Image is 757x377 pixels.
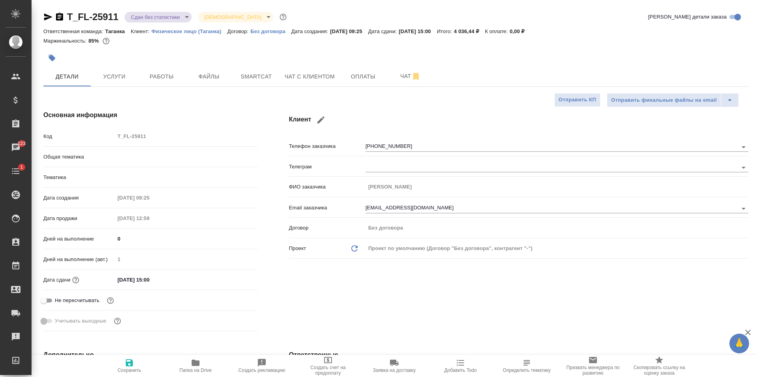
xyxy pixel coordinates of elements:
[278,12,288,22] button: Доп статусы указывают на важность/срочность заказа
[115,150,257,164] div: ​
[43,153,115,161] p: Общая тематика
[361,355,427,377] button: Заявка на доставку
[190,72,228,82] span: Файлы
[198,12,273,22] div: Сдан без статистики
[55,317,106,325] span: Учитывать выходные
[151,28,227,34] a: Физическое лицо (Таганка)
[43,12,53,22] button: Скопировать ссылку для ЯМессенджера
[648,13,727,21] span: [PERSON_NAME] детали заказа
[43,133,115,140] p: Код
[444,368,477,373] span: Добавить Todo
[289,163,365,171] p: Телеграм
[738,203,749,214] button: Open
[399,28,437,34] p: [DATE] 15:00
[289,142,365,150] p: Телефон заказчика
[55,297,99,304] span: Не пересчитывать
[131,28,151,34] p: Клиент:
[239,368,285,373] span: Создать рекламацию
[560,355,626,377] button: Призвать менеджера по развитию
[289,110,748,129] h4: Клиент
[365,181,748,192] input: Пустое поле
[43,28,105,34] p: Ответственная команда:
[454,28,485,34] p: 4 036,44 ₽
[411,72,421,81] svg: Отписаться
[115,233,257,244] input: ✎ Введи что-нибудь
[13,140,31,147] span: 123
[67,11,118,22] a: T_FL-25911
[295,355,361,377] button: Создать счет на предоплату
[289,224,365,232] p: Договор
[503,368,550,373] span: Определить тематику
[2,138,30,157] a: 123
[143,72,181,82] span: Работы
[626,355,692,377] button: Скопировать ссылку на оценку заказа
[2,161,30,181] a: 1
[43,110,257,120] h4: Основная информация
[427,355,494,377] button: Добавить Todo
[368,28,399,34] p: Дата сдачи:
[43,350,257,360] h4: Дополнительно
[55,12,64,22] button: Скопировать ссылку
[437,28,454,34] p: Итого:
[631,365,688,376] span: Скопировать ссылку на оценку заказа
[289,204,365,212] p: Email заказчика
[285,72,335,82] span: Чат с клиентом
[43,174,115,181] p: Тематика
[494,355,560,377] button: Определить тематику
[227,28,250,34] p: Договор:
[117,368,141,373] span: Сохранить
[101,36,111,46] button: 501.08 RUB;
[738,162,749,173] button: Open
[96,355,162,377] button: Сохранить
[300,365,356,376] span: Создать счет на предоплату
[565,365,621,376] span: Призвать менеджера по развитию
[43,256,115,263] p: Дней на выполнение (авт.)
[365,242,748,255] div: Проект по умолчанию (Договор "Без договора", контрагент "-")
[43,215,115,222] p: Дата продажи
[611,96,717,105] span: Отправить финальные файлы на email
[729,334,749,353] button: 🙏
[392,71,429,81] span: Чат
[365,222,748,233] input: Пустое поле
[330,28,368,34] p: [DATE] 09:25
[738,142,749,153] button: Open
[510,28,531,34] p: 0,00 ₽
[229,355,295,377] button: Создать рекламацию
[15,163,28,171] span: 1
[43,38,88,44] p: Маржинальность:
[129,14,182,21] button: Сдан без статистики
[48,72,86,82] span: Детали
[105,28,131,34] p: Таганка
[43,235,115,243] p: Дней на выполнение
[179,368,212,373] span: Папка на Drive
[88,38,101,44] p: 85%
[289,350,748,360] h4: Ответственные
[115,192,184,203] input: Пустое поле
[105,295,116,306] button: Включи, если не хочешь, чтобы указанная дата сдачи изменилась после переставления заказа в 'Подтв...
[250,28,291,34] a: Без договора
[115,254,257,265] input: Пустое поле
[554,93,600,107] button: Отправить КП
[43,276,71,284] p: Дата сдачи
[291,28,330,34] p: Дата создания:
[485,28,510,34] p: К оплате:
[43,49,61,67] button: Добавить тэг
[237,72,275,82] span: Smartcat
[115,131,257,142] input: Пустое поле
[344,72,382,82] span: Оплаты
[115,213,184,224] input: Пустое поле
[43,194,115,202] p: Дата создания
[71,275,81,285] button: Если добавить услуги и заполнить их объемом, то дата рассчитается автоматически
[733,335,746,352] span: 🙏
[202,14,264,21] button: [DEMOGRAPHIC_DATA]
[607,93,721,107] button: Отправить финальные файлы на email
[559,95,596,105] span: Отправить КП
[289,244,306,252] p: Проект
[115,274,184,286] input: ✎ Введи что-нибудь
[162,355,229,377] button: Папка на Drive
[95,72,133,82] span: Услуги
[607,93,739,107] div: split button
[112,316,123,326] button: Выбери, если сб и вс нужно считать рабочими днями для выполнения заказа.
